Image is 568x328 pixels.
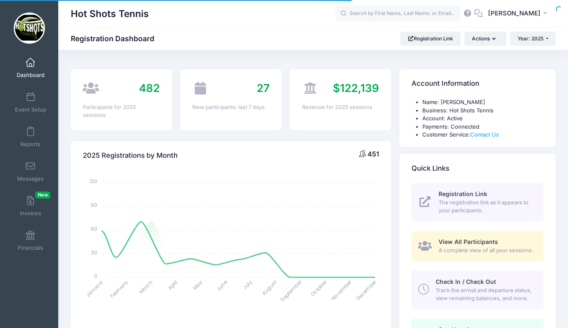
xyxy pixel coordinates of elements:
span: Invoices [20,210,41,217]
span: Year: 2025 [518,35,543,42]
a: Check In / Check Out Track the arrival and departure status, view remaining balances, and more. [412,271,543,309]
tspan: August [260,278,278,296]
tspan: May [191,278,204,291]
img: Hot Shots Tennis [14,12,45,44]
li: Name: [PERSON_NAME] [422,98,543,107]
tspan: 90 [91,201,98,209]
li: Payments: Connected [422,123,543,131]
span: 451 [367,150,379,158]
tspan: September [279,278,303,303]
li: Account: Active [422,114,543,123]
span: Track the arrival and departure status, view remaining balances, and more. [436,286,534,303]
span: View All Participants [439,238,498,245]
h4: Quick Links [412,157,449,180]
a: Registration Link [400,32,461,46]
tspan: November [330,278,354,302]
div: Revenue for 2025 sessions [302,103,379,112]
span: The registration link as it appears to your participants. [439,199,534,215]
input: Search by First Name, Last Name, or Email... [335,5,460,22]
tspan: April [166,278,179,291]
tspan: February [109,278,129,299]
tspan: July [241,278,254,291]
button: Year: 2025 [510,32,556,46]
h4: 2025 Registrations by Month [83,144,178,167]
div: Participants for 2025 sessions [83,103,160,119]
tspan: June [215,278,229,292]
span: $122,139 [333,82,379,94]
a: Financials [11,226,50,255]
tspan: 60 [91,225,98,232]
a: Contact Us [470,131,499,138]
a: View All Participants A complete view of all your sessions. [412,231,543,261]
span: A complete view of all your sessions. [439,246,534,255]
div: New participants: last 7 days [192,103,269,112]
span: 482 [139,82,160,94]
span: Reports [20,141,40,148]
h4: Account Information [412,72,479,96]
li: Customer Service: [422,131,543,139]
span: Financials [18,244,43,251]
li: Business: Hot Shots Tennis [422,107,543,115]
span: Event Setup [15,106,46,113]
h1: Registration Dashboard [71,34,161,43]
button: Actions [464,32,506,46]
span: [PERSON_NAME] [488,9,541,18]
tspan: January [84,278,105,299]
tspan: 0 [94,272,98,279]
a: InvoicesNew [11,191,50,221]
a: Registration Link The registration link as it appears to your participants. [412,183,543,221]
button: [PERSON_NAME] [483,4,556,23]
a: Reports [11,122,50,152]
span: Messages [17,175,44,182]
a: Event Setup [11,88,50,117]
a: Dashboard [11,53,50,82]
h1: Hot Shots Tennis [71,4,149,23]
tspan: 30 [92,248,98,256]
tspan: 120 [90,178,98,185]
span: New [35,191,50,199]
span: Dashboard [17,72,45,79]
tspan: December [355,278,378,302]
a: Messages [11,157,50,186]
span: 27 [257,82,270,94]
span: Check In / Check Out [436,278,496,285]
tspan: March [138,278,154,295]
span: Registration Link [439,190,487,197]
tspan: October [309,278,329,298]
